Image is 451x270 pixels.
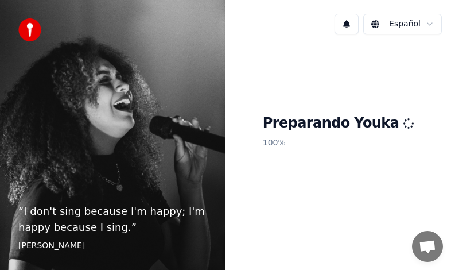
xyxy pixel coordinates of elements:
[18,18,41,41] img: youka
[263,114,414,133] h1: Preparando Youka
[263,133,414,153] p: 100 %
[18,203,207,236] p: “ I don't sing because I'm happy; I'm happy because I sing. ”
[412,231,443,262] a: Open chat
[18,240,207,252] footer: [PERSON_NAME]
